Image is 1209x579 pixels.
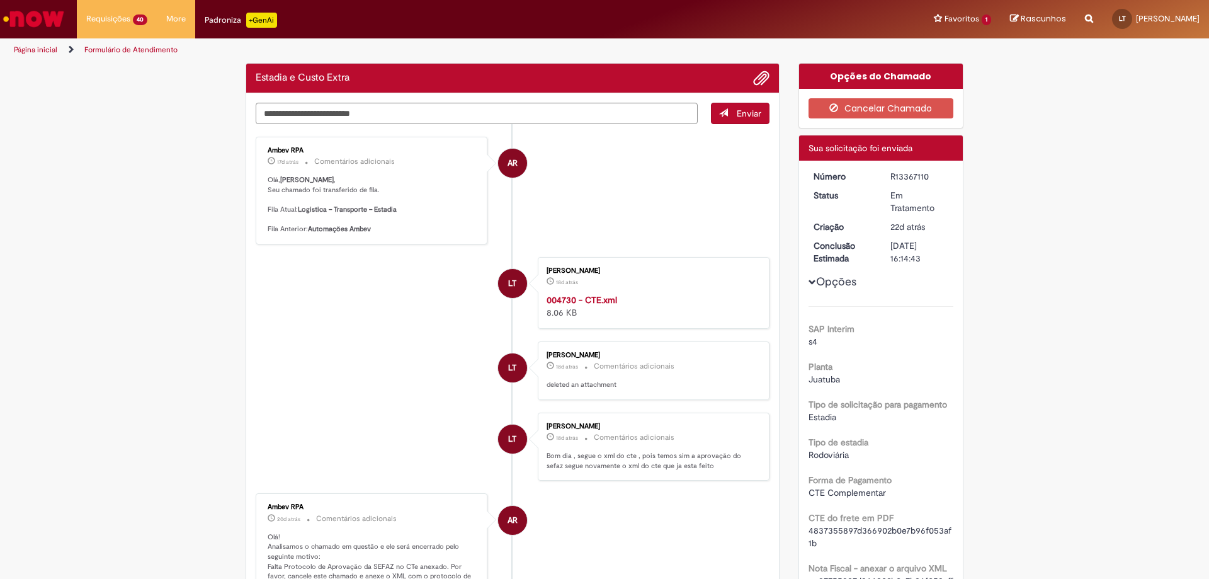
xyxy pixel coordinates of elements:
[890,221,925,232] span: 22d atrás
[809,563,947,574] b: Nota Fiscal - anexar o arquivo XML
[753,70,769,86] button: Adicionar anexos
[556,278,578,286] span: 18d atrás
[86,13,130,25] span: Requisições
[711,103,769,124] button: Enviar
[508,148,518,178] span: AR
[594,361,674,372] small: Comentários adicionais
[166,13,186,25] span: More
[547,352,756,359] div: [PERSON_NAME]
[280,175,334,185] b: [PERSON_NAME]
[737,108,761,119] span: Enviar
[799,64,963,89] div: Opções do Chamado
[205,13,277,28] div: Padroniza
[547,451,756,471] p: Bom dia , segue o xml do cte , pois temos sim a aprovação do sefaz segue novamente o xml do cte q...
[556,363,578,370] time: 11/08/2025 09:39:17
[804,189,882,202] dt: Status
[1021,13,1066,25] span: Rascunhos
[314,156,395,167] small: Comentários adicionais
[1,6,66,32] img: ServiceNow
[804,221,882,233] dt: Criação
[809,449,849,461] span: Rodoviária
[809,525,951,549] span: 4837355897d366902b0e7b96f053af1b
[804,170,882,183] dt: Número
[268,147,477,154] div: Ambev RPA
[809,437,868,448] b: Tipo de estadia
[498,269,527,298] div: Luiz Toscan
[809,399,947,410] b: Tipo de solicitação para pagamento
[14,45,57,55] a: Página inicial
[809,487,886,498] span: CTE Complementar
[594,432,674,443] small: Comentários adicionais
[556,278,578,286] time: 11/08/2025 09:39:30
[508,268,516,299] span: LT
[308,224,371,234] b: Automações Ambev
[277,515,300,523] time: 08/08/2025 19:03:27
[809,336,817,347] span: s4
[547,380,756,390] p: deleted an attachment
[498,425,527,454] div: Luiz Toscan
[547,267,756,275] div: [PERSON_NAME]
[547,294,756,319] div: 8.06 KB
[268,175,477,234] p: Olá, , Seu chamado foi transferido de fila. Fila Atual: Fila Anterior:
[890,189,949,214] div: Em Tratamento
[809,142,912,154] span: Sua solicitação foi enviada
[547,294,617,306] a: 004730 - CTE.xml
[890,221,949,233] div: 07/08/2025 10:35:36
[498,353,527,382] div: Luiz Toscan
[508,505,518,536] span: AR
[890,221,925,232] time: 07/08/2025 10:35:36
[298,205,397,214] b: Logistica – Transporte – Estadia
[133,14,147,25] span: 40
[508,353,516,383] span: LT
[809,98,954,118] button: Cancelar Chamado
[256,103,698,124] textarea: Digite sua mensagem aqui...
[84,45,178,55] a: Formulário de Atendimento
[556,434,578,442] span: 18d atrás
[556,363,578,370] span: 18d atrás
[945,13,979,25] span: Favoritos
[246,13,277,28] p: +GenAi
[1119,14,1126,23] span: LT
[498,149,527,178] div: Ambev RPA
[9,38,797,62] ul: Trilhas de página
[498,506,527,535] div: Ambev RPA
[890,170,949,183] div: R13367110
[890,239,949,265] div: [DATE] 16:14:43
[277,158,298,166] span: 17d atrás
[982,14,991,25] span: 1
[268,503,477,511] div: Ambev RPA
[1010,13,1066,25] a: Rascunhos
[809,323,854,335] b: SAP Interim
[809,512,894,524] b: CTE do frete em PDF
[277,515,300,523] span: 20d atrás
[809,361,832,372] b: Planta
[809,374,840,385] span: Juatuba
[256,72,349,84] h2: Estadia e Custo Extra Histórico de tíquete
[556,434,578,442] time: 11/08/2025 09:39:03
[316,513,397,524] small: Comentários adicionais
[804,239,882,265] dt: Conclusão Estimada
[508,424,516,454] span: LT
[809,474,892,486] b: Forma de Pagamento
[547,423,756,430] div: [PERSON_NAME]
[809,411,836,423] span: Estadia
[277,158,298,166] time: 11/08/2025 21:02:35
[1136,13,1200,24] span: [PERSON_NAME]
